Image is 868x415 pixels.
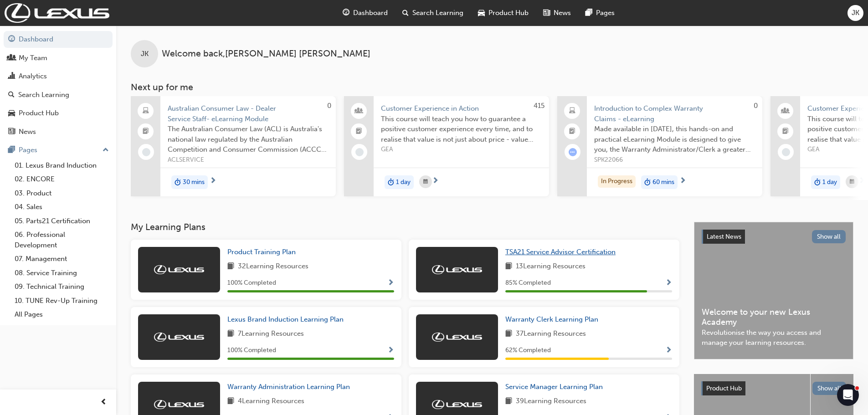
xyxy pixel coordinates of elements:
[381,103,542,114] span: Customer Experience in Action
[782,105,789,117] span: people-icon
[505,247,619,257] a: TSA21 Service Advisor Certification
[707,233,741,241] span: Latest News
[5,3,109,23] img: Trak
[11,200,113,214] a: 04. Sales
[8,91,15,99] span: search-icon
[702,307,846,328] span: Welcome to your new Lexus Academy
[396,177,411,188] span: 1 day
[505,383,603,391] span: Service Manager Learning Plan
[8,128,15,136] span: news-icon
[4,123,113,140] a: News
[353,8,388,18] span: Dashboard
[227,247,299,257] a: Product Training Plan
[356,105,362,117] span: people-icon
[423,176,428,188] span: calendar-icon
[652,177,674,188] span: 60 mins
[19,127,36,137] div: News
[8,146,15,154] span: pages-icon
[516,328,586,340] span: 37 Learning Resources
[858,177,865,185] span: next-icon
[4,50,113,67] a: My Team
[706,384,742,392] span: Product Hub
[505,248,616,256] span: TSA21 Service Advisor Certification
[505,328,512,340] span: book-icon
[822,177,837,188] span: 1 day
[11,266,113,280] a: 08. Service Training
[8,72,15,81] span: chart-icon
[168,124,329,155] span: The Australian Consumer Law (ACL) is Australia's national law regulated by the Australian Competi...
[505,314,602,325] a: Warranty Clerk Learning Plan
[227,396,234,407] span: book-icon
[131,222,679,232] h3: My Learning Plans
[701,381,846,396] a: Product HubShow all
[11,228,113,252] a: 06. Professional Development
[432,333,482,342] img: Trak
[679,177,686,185] span: next-icon
[702,328,846,348] span: Revolutionise the way you access and manage your learning resources.
[162,49,370,59] span: Welcome back , [PERSON_NAME] [PERSON_NAME]
[19,145,37,155] div: Pages
[847,5,863,21] button: JK
[100,397,107,408] span: prev-icon
[812,230,846,243] button: Show all
[18,90,69,100] div: Search Learning
[812,382,847,395] button: Show all
[4,142,113,159] button: Pages
[569,126,575,138] span: booktick-icon
[837,384,859,406] iframe: Intercom live chat
[4,68,113,85] a: Analytics
[814,176,821,188] span: duration-icon
[19,108,59,118] div: Product Hub
[569,148,577,156] span: learningRecordVerb_ATTEMPT-icon
[154,333,204,342] img: Trak
[536,4,578,22] a: news-iconNews
[578,4,622,22] a: pages-iconPages
[154,265,204,274] img: Trak
[4,31,113,48] a: Dashboard
[412,8,463,18] span: Search Learning
[395,4,471,22] a: search-iconSearch Learning
[432,265,482,274] img: Trak
[11,294,113,308] a: 10. TUNE Rev-Up Training
[168,155,329,165] span: ACLSERVICE
[594,124,755,155] span: Made available in [DATE], this hands-on and practical eLearning Module is designed to give you, t...
[19,53,47,63] div: My Team
[227,345,276,356] span: 100 % Completed
[8,36,15,44] span: guage-icon
[543,7,550,19] span: news-icon
[694,222,853,359] a: Latest NewsShow allWelcome to your new Lexus AcademyRevolutionise the way you access and manage y...
[594,155,755,165] span: SPK22066
[141,49,149,59] span: JK
[143,105,149,117] span: laptop-icon
[227,278,276,288] span: 100 % Completed
[238,261,308,272] span: 32 Learning Resources
[154,400,204,409] img: Trak
[11,280,113,294] a: 09. Technical Training
[478,7,485,19] span: car-icon
[782,126,789,138] span: booktick-icon
[344,96,549,196] a: 415Customer Experience in ActionThis course will teach you how to guarantee a positive customer e...
[432,400,482,409] img: Trak
[227,328,234,340] span: book-icon
[227,248,296,256] span: Product Training Plan
[19,71,47,82] div: Analytics
[665,277,672,289] button: Show Progress
[11,159,113,173] a: 01. Lexus Brand Induction
[782,148,790,156] span: learningRecordVerb_NONE-icon
[387,279,394,287] span: Show Progress
[534,102,544,110] span: 415
[11,172,113,186] a: 02. ENCORE
[8,54,15,62] span: people-icon
[355,148,364,156] span: learningRecordVerb_NONE-icon
[11,252,113,266] a: 07. Management
[488,8,529,18] span: Product Hub
[381,114,542,145] span: This course will teach you how to guarantee a positive customer experience every time, and to rea...
[402,7,409,19] span: search-icon
[142,148,150,156] span: learningRecordVerb_NONE-icon
[356,126,362,138] span: booktick-icon
[227,314,347,325] a: Lexus Brand Induction Learning Plan
[388,176,394,188] span: duration-icon
[505,396,512,407] span: book-icon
